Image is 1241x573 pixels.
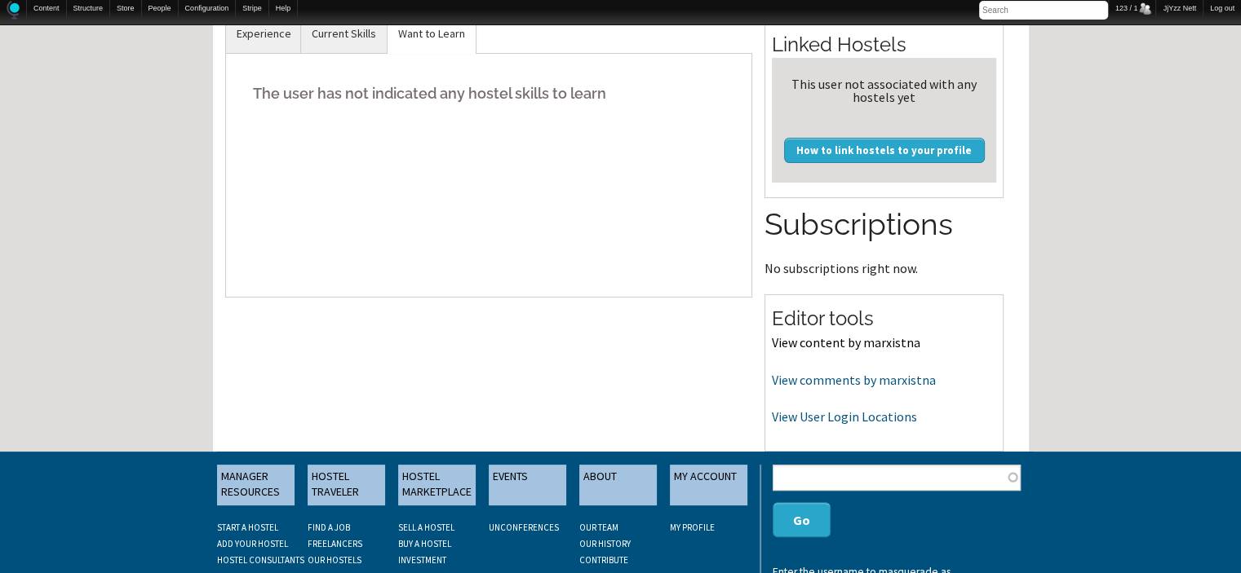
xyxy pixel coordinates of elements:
a: MANAGER RESOURCES [217,465,295,505]
a: OUR TEAM [579,522,618,533]
a: BUY A HOSTEL [398,538,451,549]
h5: The user has not indicated any hostel skills to learn [238,68,740,118]
a: HOSTEL MARKETPLACE [398,465,476,505]
a: UNCONFERENCES [489,522,559,533]
a: FREELANCERS [308,538,362,549]
a: Current Skills [301,14,387,54]
div: This user not associated with any hostels yet [778,77,990,104]
a: START A HOSTEL [217,522,278,533]
h2: Linked Hostels [772,31,996,59]
img: Home [7,1,20,20]
a: My Profile [670,522,715,533]
a: HOSTEL CONSULTANTS [217,554,304,566]
a: SELL A HOSTEL [398,522,454,533]
input: Search [979,1,1108,20]
a: ABOUT [579,465,657,505]
a: How to link hostels to your profile [784,138,985,162]
a: OUR HOSTELS [308,554,361,566]
a: View content by marxistna [772,334,920,350]
a: ADD YOUR HOSTEL [217,538,288,549]
button: Go [773,502,831,537]
a: Want to Learn [388,14,476,54]
a: FIND A JOB [308,522,350,533]
a: OUR HISTORY [579,538,631,549]
a: CONTRIBUTE [579,554,628,566]
h2: Subscriptions [765,204,1004,246]
a: Experience [226,14,302,54]
a: HOSTEL TRAVELER [308,465,385,505]
a: View User Login Locations [772,408,917,425]
a: EVENTS [489,465,566,505]
h2: Editor tools [772,305,996,333]
a: View comments by marxistna [772,372,936,388]
section: No subscriptions right now. [765,204,1004,274]
a: MY ACCOUNT [670,465,747,505]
